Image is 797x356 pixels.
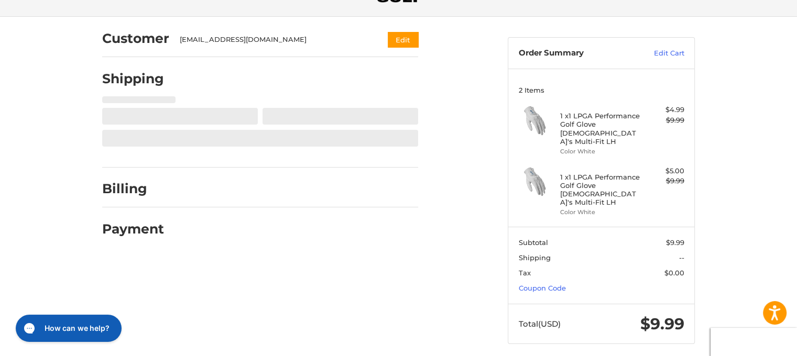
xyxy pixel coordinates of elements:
[519,253,551,262] span: Shipping
[519,319,561,329] span: Total (USD)
[388,32,418,47] button: Edit
[643,176,684,186] div: $9.99
[10,311,124,346] iframe: Gorgias live chat messenger
[560,208,640,217] li: Color White
[102,221,164,237] h2: Payment
[631,48,684,59] a: Edit Cart
[664,269,684,277] span: $0.00
[519,269,531,277] span: Tax
[711,328,797,356] iframe: Google Customer Reviews
[519,86,684,94] h3: 2 Items
[643,166,684,176] div: $5.00
[102,71,164,87] h2: Shipping
[640,314,684,333] span: $9.99
[643,115,684,126] div: $9.99
[666,238,684,247] span: $9.99
[560,112,640,146] h4: 1 x 1 LPGA Performance Golf Glove [DEMOGRAPHIC_DATA]'s Multi-Fit LH
[519,48,631,59] h3: Order Summary
[560,147,640,156] li: Color White
[679,253,684,262] span: --
[102,181,163,197] h2: Billing
[180,35,368,45] div: [EMAIL_ADDRESS][DOMAIN_NAME]
[643,105,684,115] div: $4.99
[102,30,169,47] h2: Customer
[560,173,640,207] h4: 1 x 1 LPGA Performance Golf Glove [DEMOGRAPHIC_DATA]'s Multi-Fit LH
[519,284,566,292] a: Coupon Code
[519,238,548,247] span: Subtotal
